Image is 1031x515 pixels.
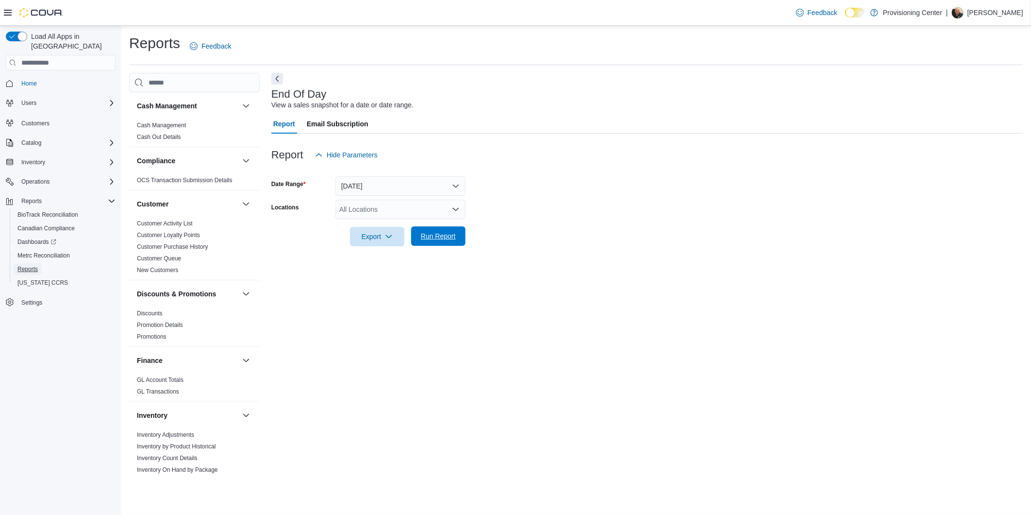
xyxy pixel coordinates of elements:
a: Cash Management [137,122,186,129]
span: Customer Loyalty Points [137,231,200,239]
a: Feedback [186,36,235,56]
span: BioTrack Reconciliation [17,211,78,219]
button: Inventory [17,156,49,168]
span: Customer Activity List [137,220,193,227]
a: GL Transactions [137,388,179,395]
a: Reports [14,263,42,275]
span: Cash Out Details [137,133,181,141]
a: Inventory by Product Historical [137,443,216,450]
span: Reports [21,197,42,205]
button: Compliance [240,155,252,167]
h3: Compliance [137,156,175,166]
span: Catalog [17,137,116,149]
span: Cash Management [137,121,186,129]
button: Reports [17,195,46,207]
div: Discounts & Promotions [129,308,260,346]
a: OCS Transaction Submission Details [137,177,233,184]
span: GL Transactions [137,388,179,395]
div: Customer [129,218,260,280]
span: [US_STATE] CCRS [17,279,68,287]
span: Home [17,77,116,89]
span: Washington CCRS [14,277,116,289]
span: Customers [21,120,50,127]
button: Inventory [137,411,238,420]
span: Reports [14,263,116,275]
p: [PERSON_NAME] [967,7,1023,18]
a: Dashboards [14,236,60,248]
p: Provisioning Center [883,7,942,18]
img: Cova [19,8,63,17]
button: Discounts & Promotions [240,288,252,300]
button: Metrc Reconciliation [10,249,119,262]
a: BioTrack Reconciliation [14,209,82,221]
a: Dashboards [10,235,119,249]
span: Export [356,227,399,246]
button: Open list of options [452,206,460,213]
span: New Customers [137,266,178,274]
button: BioTrack Reconciliation [10,208,119,222]
a: Customer Purchase History [137,243,208,250]
label: Date Range [271,180,306,188]
a: Settings [17,297,46,309]
span: Customer Purchase History [137,243,208,251]
span: Dark Mode [845,17,846,18]
h3: End Of Day [271,88,327,100]
div: View a sales snapshot for a date or date range. [271,100,414,110]
a: Customer Queue [137,255,181,262]
button: Users [2,96,119,110]
h3: Finance [137,356,163,365]
a: Inventory Adjustments [137,431,194,438]
div: Rick Wing [952,7,964,18]
button: Catalog [2,136,119,150]
span: Customers [17,117,116,129]
span: Canadian Compliance [17,224,75,232]
span: Feedback [201,41,231,51]
span: Inventory by Product Historical [137,443,216,450]
span: Inventory [21,158,45,166]
span: Catalog [21,139,41,147]
h3: Discounts & Promotions [137,289,216,299]
span: Operations [21,178,50,186]
a: Inventory On Hand by Package [137,466,218,473]
span: Inventory On Hand by Product [137,478,215,485]
button: Export [350,227,404,246]
label: Locations [271,204,299,211]
button: Customers [2,116,119,130]
span: Reports [17,195,116,207]
span: GL Account Totals [137,376,183,384]
a: Discounts [137,310,163,317]
span: Report [273,114,295,134]
button: Cash Management [137,101,238,111]
span: Home [21,80,37,87]
a: Metrc Reconciliation [14,250,74,261]
div: Compliance [129,174,260,190]
span: Dashboards [17,238,56,246]
div: Finance [129,374,260,401]
a: Home [17,78,41,89]
span: Inventory [17,156,116,168]
button: Finance [240,355,252,366]
button: Operations [17,176,54,188]
a: Inventory Count Details [137,455,198,462]
span: Settings [21,299,42,307]
span: Discounts [137,309,163,317]
a: [US_STATE] CCRS [14,277,72,289]
span: Load All Apps in [GEOGRAPHIC_DATA] [27,32,116,51]
a: Promotions [137,333,166,340]
button: Customer [240,198,252,210]
h3: Customer [137,199,168,209]
span: Users [21,99,36,107]
h3: Report [271,149,303,161]
h3: Inventory [137,411,167,420]
span: Metrc Reconciliation [17,252,70,259]
span: Users [17,97,116,109]
span: Canadian Compliance [14,223,116,234]
button: Run Report [411,226,466,246]
span: Email Subscription [307,114,368,134]
span: Metrc Reconciliation [14,250,116,261]
span: Customer Queue [137,255,181,262]
h3: Cash Management [137,101,197,111]
span: Operations [17,176,116,188]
